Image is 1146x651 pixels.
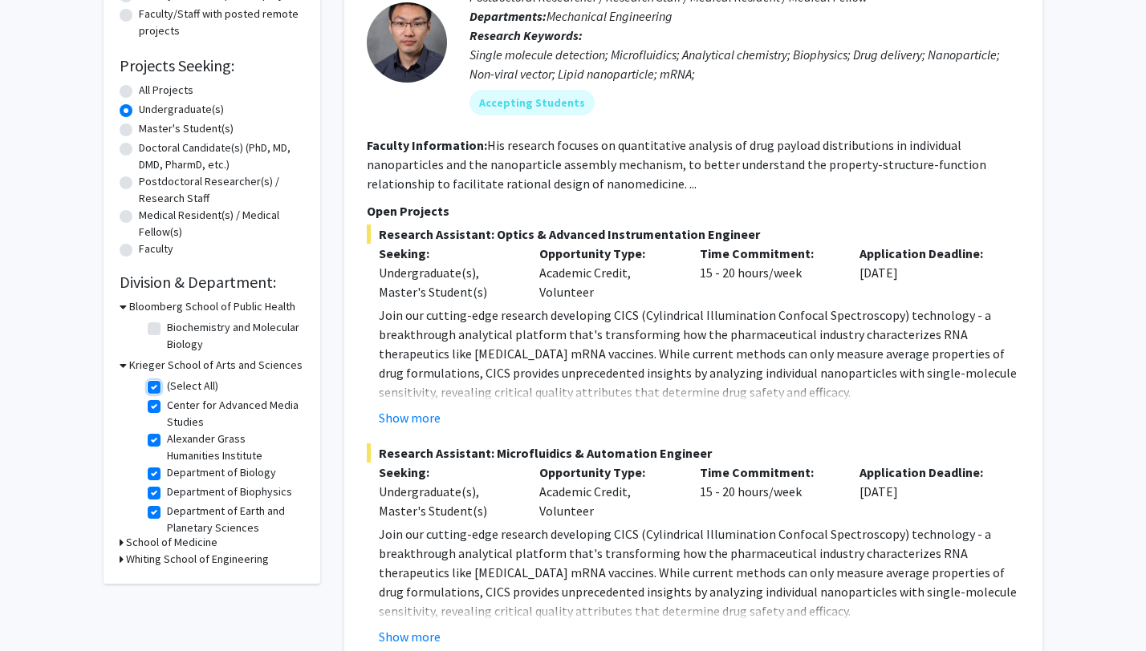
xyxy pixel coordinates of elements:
[367,137,487,153] b: Faculty Information:
[139,101,224,118] label: Undergraduate(s)
[859,463,996,482] p: Application Deadline:
[167,397,300,431] label: Center for Advanced Media Studies
[139,241,173,257] label: Faculty
[379,305,1020,402] p: Join our cutting-edge research developing CICS (Cylindrical Illumination Confocal Spectroscopy) t...
[379,463,515,482] p: Seeking:
[367,224,1020,244] span: Research Assistant: Optics & Advanced Instrumentation Engineer
[469,45,1020,83] div: Single molecule detection; Microfluidics; Analytical chemistry; Biophysics; Drug delivery; Nanopa...
[469,8,547,24] b: Departments:
[12,579,68,639] iframe: Chat
[126,534,217,551] h3: School of Medicine
[139,139,304,173] label: Doctoral Candidate(s) (PhD, MD, DMD, PharmD, etc.)
[379,627,441,646] button: Show more
[379,482,515,520] div: Undergraduate(s), Master's Student(s)
[700,244,836,263] p: Time Commitment:
[167,431,300,464] label: Alexander Grass Humanities Institute
[379,408,441,427] button: Show more
[688,244,848,301] div: 15 - 20 hours/week
[379,244,515,263] p: Seeking:
[527,463,688,520] div: Academic Credit, Volunteer
[367,201,1020,220] p: Open Projects
[469,27,583,43] b: Research Keywords:
[539,463,676,482] p: Opportunity Type:
[539,244,676,263] p: Opportunity Type:
[139,173,304,207] label: Postdoctoral Researcher(s) / Research Staff
[120,273,304,292] h2: Division & Department:
[129,357,303,374] h3: Krieger School of Arts and Sciences
[139,207,304,241] label: Medical Resident(s) / Medical Fellow(s)
[379,524,1020,621] p: Join our cutting-edge research developing CICS (Cylindrical Illumination Confocal Spectroscopy) t...
[379,263,515,301] div: Undergraduate(s), Master's Student(s)
[469,90,595,115] mat-chip: Accepting Students
[139,82,193,99] label: All Projects
[167,319,300,353] label: Biochemistry and Molecular Biology
[367,443,1020,463] span: Research Assistant: Microfluidics & Automation Engineer
[688,463,848,520] div: 15 - 20 hours/week
[847,244,1008,301] div: [DATE]
[167,378,218,394] label: (Select All)
[167,464,276,481] label: Department of Biology
[126,551,269,568] h3: Whiting School of Engineering
[129,298,295,315] h3: Bloomberg School of Public Health
[167,503,300,536] label: Department of Earth and Planetary Sciences
[700,463,836,482] p: Time Commitment:
[139,120,234,137] label: Master's Student(s)
[120,56,304,75] h2: Projects Seeking:
[367,137,986,192] fg-read-more: His research focuses on quantitative analysis of drug payload distributions in individual nanopar...
[547,8,673,24] span: Mechanical Engineering
[859,244,996,263] p: Application Deadline:
[847,463,1008,520] div: [DATE]
[527,244,688,301] div: Academic Credit, Volunteer
[139,6,304,39] label: Faculty/Staff with posted remote projects
[167,483,292,500] label: Department of Biophysics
